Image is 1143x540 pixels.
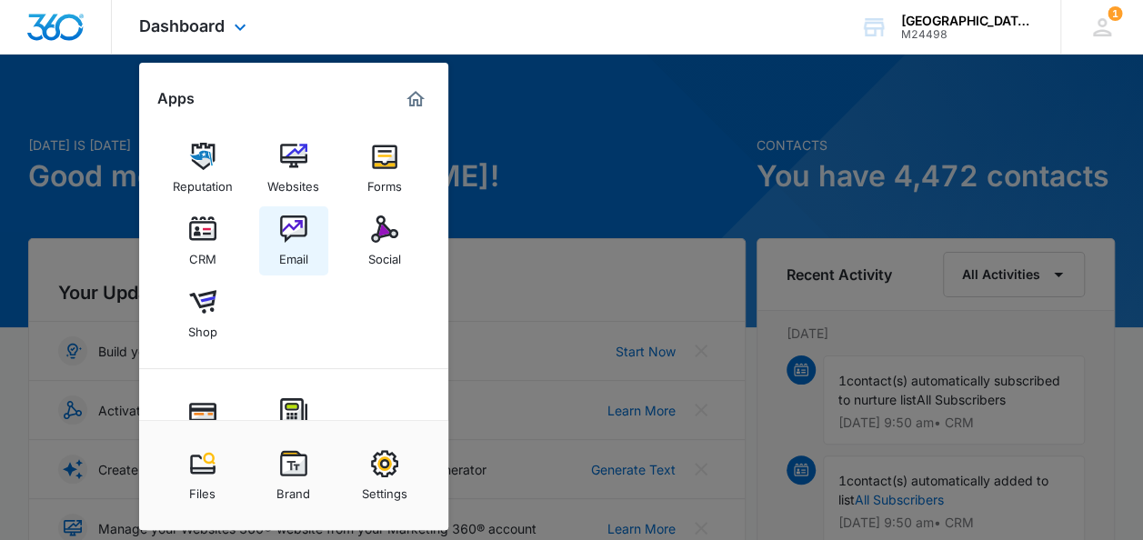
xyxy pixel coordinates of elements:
[362,477,407,501] div: Settings
[259,206,328,275] a: Email
[168,279,237,348] a: Shop
[168,389,237,458] a: Payments
[901,14,1034,28] div: account name
[168,206,237,275] a: CRM
[139,16,225,35] span: Dashboard
[350,134,419,203] a: Forms
[259,389,328,458] a: POS
[173,170,233,194] div: Reputation
[367,170,402,194] div: Forms
[1108,6,1122,21] div: notifications count
[350,206,419,275] a: Social
[350,441,419,510] a: Settings
[276,477,310,501] div: Brand
[157,90,195,107] h2: Apps
[279,243,308,266] div: Email
[259,441,328,510] a: Brand
[368,243,401,266] div: Social
[401,85,430,114] a: Marketing 360® Dashboard
[267,170,319,194] div: Websites
[189,477,216,501] div: Files
[168,134,237,203] a: Reputation
[1108,6,1122,21] span: 1
[168,441,237,510] a: Files
[259,134,328,203] a: Websites
[189,243,216,266] div: CRM
[188,315,217,339] div: Shop
[901,28,1034,41] div: account id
